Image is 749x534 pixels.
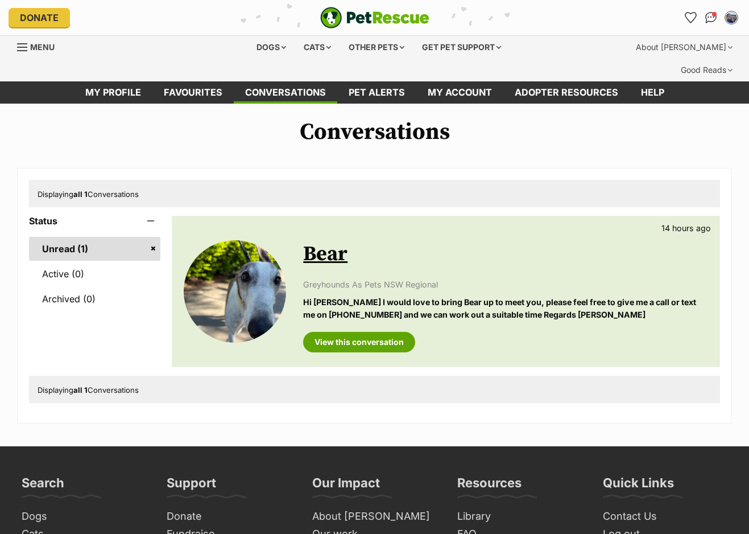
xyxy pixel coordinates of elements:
img: Sammi Potter profile pic [726,12,737,23]
span: Displaying Conversations [38,385,139,395]
a: Donate [162,508,296,525]
div: Cats [296,36,339,59]
a: My account [416,81,503,104]
a: Favourites [152,81,234,104]
a: conversations [234,81,337,104]
a: Adopter resources [503,81,630,104]
a: Menu [17,36,63,56]
h3: Our Impact [312,475,380,498]
a: About [PERSON_NAME] [308,508,441,525]
a: Help [630,81,676,104]
a: PetRescue [320,7,429,28]
a: Pet alerts [337,81,416,104]
strong: all 1 [73,190,88,199]
img: logo-e224e6f780fb5917bec1dbf3a21bbac754714ae5b6737aabdf751b685950b380.svg [320,7,429,28]
a: Active (0) [29,262,160,286]
a: Unread (1) [29,237,160,261]
p: Greyhounds As Pets NSW Regional [303,278,708,290]
h3: Support [167,475,216,498]
h3: Resources [457,475,522,498]
p: 14 hours ago [661,222,711,234]
h3: Quick Links [603,475,674,498]
div: Dogs [249,36,294,59]
a: Bear [303,241,347,267]
img: Bear [184,240,286,343]
img: chat-41dd97257d64d25036548639549fe6c8038ab92f7586957e7f3b1b290dea8141.svg [705,12,717,23]
a: Donate [9,8,70,27]
button: My account [722,9,740,27]
a: Archived (0) [29,287,160,311]
div: Other pets [341,36,412,59]
p: Hi [PERSON_NAME] I would love to bring Bear up to meet you, please feel free to give me a call or... [303,296,708,321]
a: My profile [74,81,152,104]
header: Status [29,216,160,226]
div: Good Reads [673,59,740,81]
a: Favourites [681,9,700,27]
h3: Search [22,475,64,498]
a: Conversations [702,9,720,27]
a: Library [453,508,586,525]
div: About [PERSON_NAME] [628,36,740,59]
ul: Account quick links [681,9,740,27]
strong: all 1 [73,385,88,395]
div: Get pet support [414,36,509,59]
span: Menu [30,42,55,52]
a: View this conversation [303,332,415,352]
span: Displaying Conversations [38,190,139,199]
a: Dogs [17,508,151,525]
a: Contact Us [598,508,732,525]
